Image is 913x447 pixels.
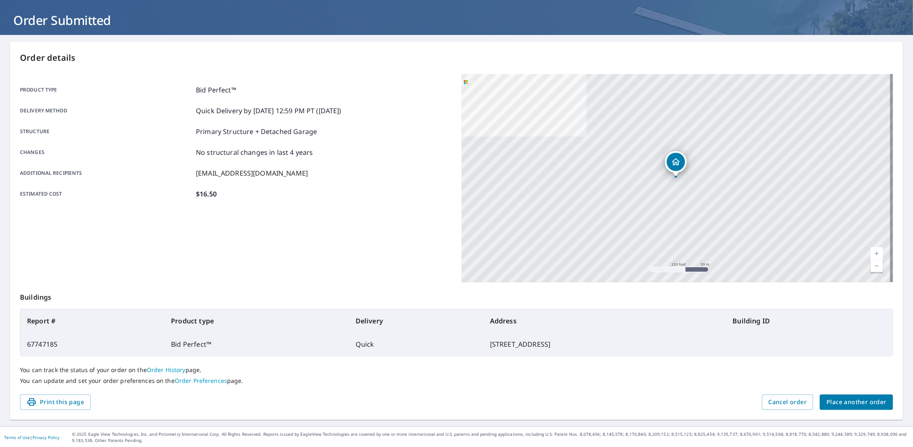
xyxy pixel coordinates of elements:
p: Buildings [20,282,893,309]
p: Primary Structure + Detached Garage [196,127,317,137]
th: Building ID [726,309,893,333]
a: Privacy Policy [32,435,59,440]
td: Quick [349,333,483,356]
button: Print this page [20,395,91,410]
td: Bid Perfect™ [164,333,349,356]
p: © 2025 Eagle View Technologies, Inc. and Pictometry International Corp. All Rights Reserved. Repo... [72,431,909,444]
span: Place another order [826,397,886,407]
p: Estimated cost [20,189,193,199]
th: Product type [164,309,349,333]
p: Bid Perfect™ [196,85,236,95]
a: Order History [147,366,186,374]
span: Cancel order [769,397,807,407]
a: Terms of Use [4,435,30,440]
p: $16.50 [196,189,217,199]
p: [EMAIL_ADDRESS][DOMAIN_NAME] [196,168,308,178]
p: You can track the status of your order on the page. [20,366,893,374]
p: Quick Delivery by [DATE] 12:59 PM PT ([DATE]) [196,106,341,116]
span: Print this page [27,397,84,407]
a: Current Level 17, Zoom Out [871,260,883,272]
p: Structure [20,127,193,137]
button: Place another order [820,395,893,410]
h1: Order Submitted [10,12,903,29]
th: Report # [20,309,164,333]
a: Order Preferences [175,377,227,385]
p: No structural changes in last 4 years [196,147,313,157]
p: Product type [20,85,193,95]
a: Current Level 17, Zoom In [871,247,883,260]
td: 67747185 [20,333,164,356]
p: | [4,435,59,440]
div: Dropped pin, building 1, Residential property, 6579 S 2600 E Salt Lake City, UT 84121 [665,151,687,177]
td: [STREET_ADDRESS] [483,333,726,356]
p: You can update and set your order preferences on the page. [20,377,893,385]
p: Delivery method [20,106,193,116]
th: Address [483,309,726,333]
th: Delivery [349,309,483,333]
p: Order details [20,52,893,64]
button: Cancel order [762,395,814,410]
p: Additional recipients [20,168,193,178]
p: Changes [20,147,193,157]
